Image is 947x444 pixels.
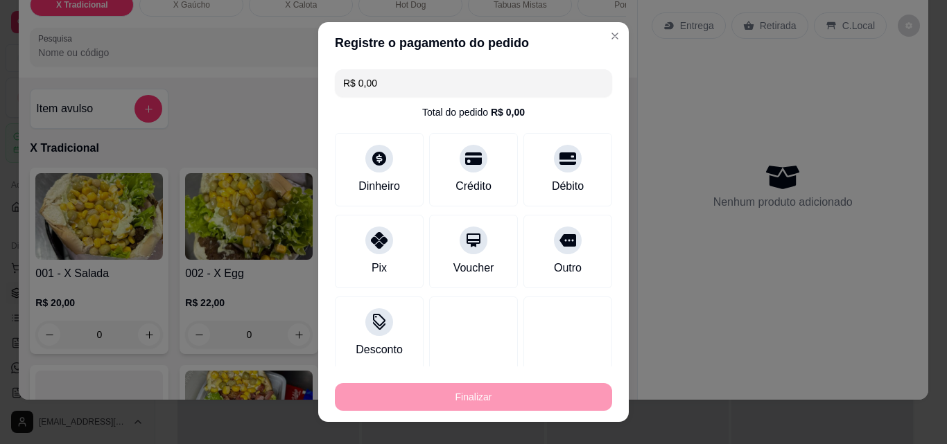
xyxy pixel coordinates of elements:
[358,178,400,195] div: Dinheiro
[372,260,387,276] div: Pix
[604,25,626,47] button: Close
[491,105,525,119] div: R$ 0,00
[356,341,403,358] div: Desconto
[455,178,492,195] div: Crédito
[318,22,629,64] header: Registre o pagamento do pedido
[343,69,604,97] input: Ex.: hambúrguer de cordeiro
[453,260,494,276] div: Voucher
[422,105,525,119] div: Total do pedido
[554,260,582,276] div: Outro
[552,178,584,195] div: Débito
